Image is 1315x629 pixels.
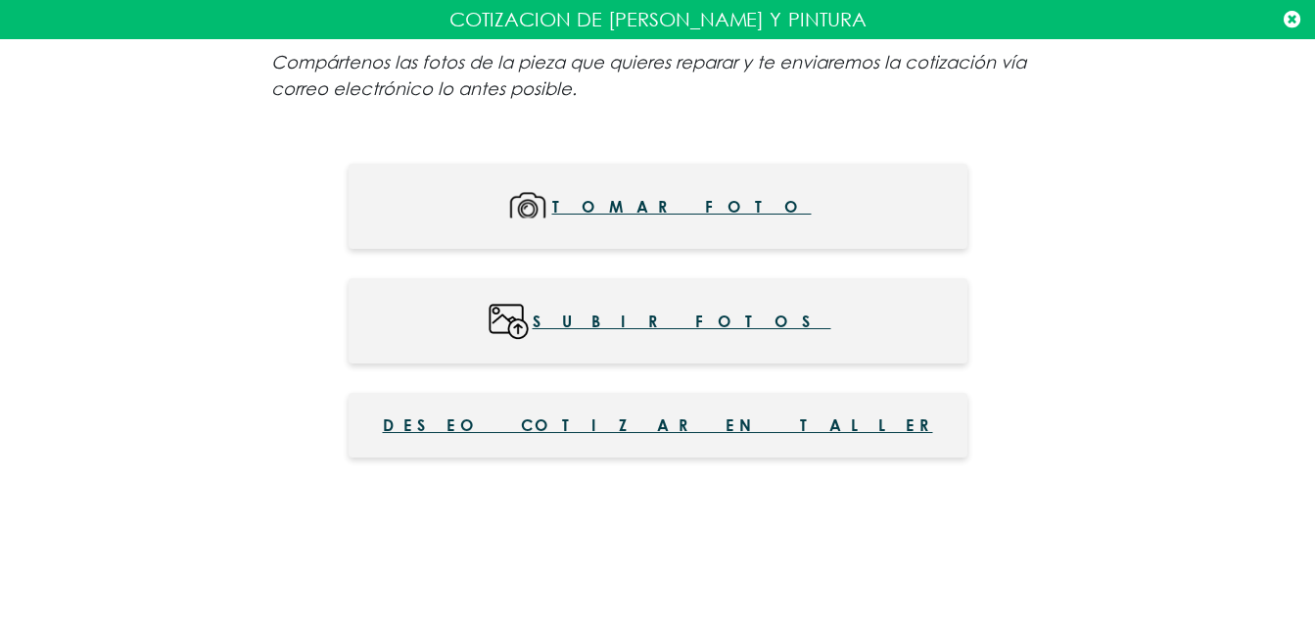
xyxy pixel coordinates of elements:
span: Subir fotos [533,299,831,343]
button: Subir fotos [349,278,967,363]
button: Deseo cotizar en taller [349,393,967,458]
p: Compártenos las fotos de la pieza que quieres reparar y te enviaremos la cotización vía correo el... [271,49,1045,102]
button: Tomar foto [349,164,967,249]
span: Deseo cotizar en taller [383,413,933,437]
p: COTIZACION DE [PERSON_NAME] Y PINTURA [15,5,1300,34]
img: wWc3mI9nliSrAAAAABJRU5ErkJggg== [485,299,533,343]
span: Tomar foto [552,184,812,228]
img: mMoqUg+Y6aUS6LnDlxD7Bo0MZxWs6HFM5cnHM4Qtg4Rn [504,184,552,228]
